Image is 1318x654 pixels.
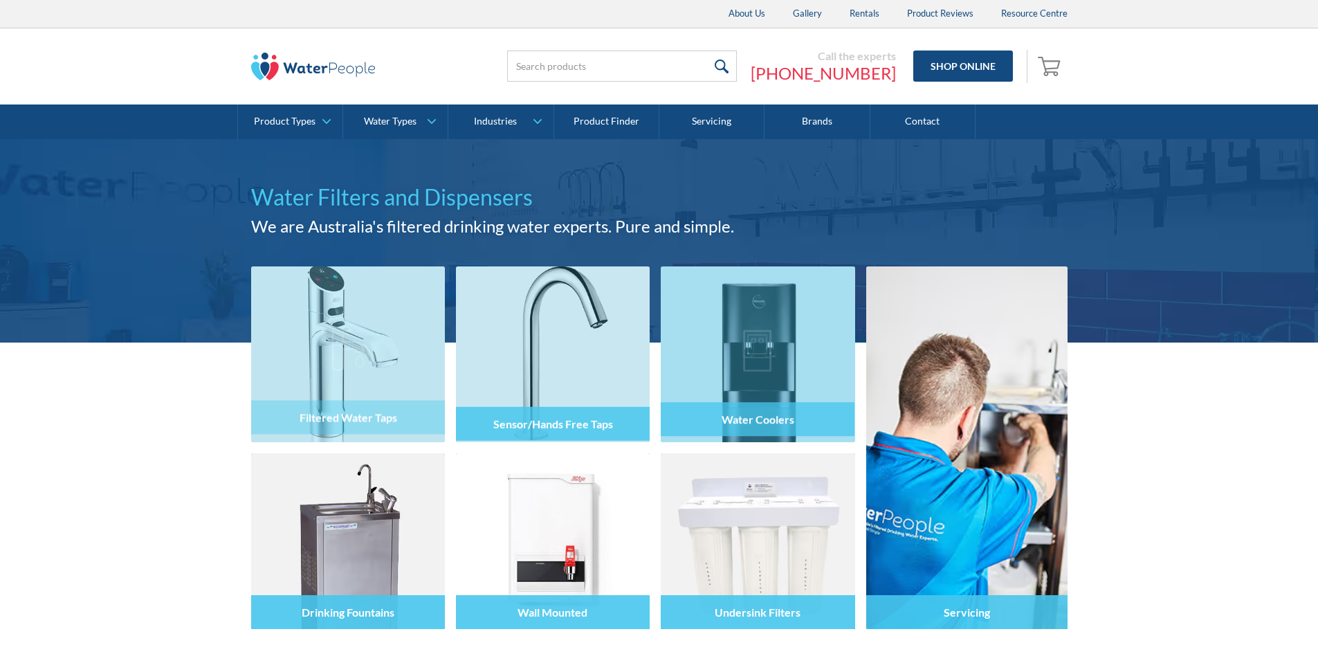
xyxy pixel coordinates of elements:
a: Product Finder [554,105,659,139]
a: [PHONE_NUMBER] [751,63,896,84]
img: The Water People [251,53,376,80]
a: Servicing [866,266,1068,629]
img: Sensor/Hands Free Taps [456,266,650,442]
input: Search products [507,51,737,82]
div: Industries [474,116,517,127]
h4: Sensor/Hands Free Taps [493,417,612,430]
img: Filtered Water Taps [251,266,445,442]
h4: Servicing [944,606,990,619]
a: Open empty cart [1034,50,1068,83]
h4: Undersink Filters [715,606,800,619]
img: Water Coolers [661,266,854,442]
img: Drinking Fountains [251,453,445,629]
div: Product Types [254,116,315,127]
a: Servicing [659,105,765,139]
h4: Filtered Water Taps [299,410,396,424]
a: Industries [448,105,553,139]
div: Call the experts [751,49,896,63]
h4: Wall Mounted [518,606,587,619]
a: Product Types [238,105,342,139]
a: Water Types [343,105,448,139]
a: Shop Online [913,51,1013,82]
h4: Drinking Fountains [302,606,394,619]
img: shopping cart [1038,55,1064,77]
h4: Water Coolers [722,412,794,426]
img: Undersink Filters [661,453,854,629]
div: Water Types [364,116,417,127]
img: Wall Mounted [456,453,650,629]
a: Contact [870,105,976,139]
a: Brands [765,105,870,139]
